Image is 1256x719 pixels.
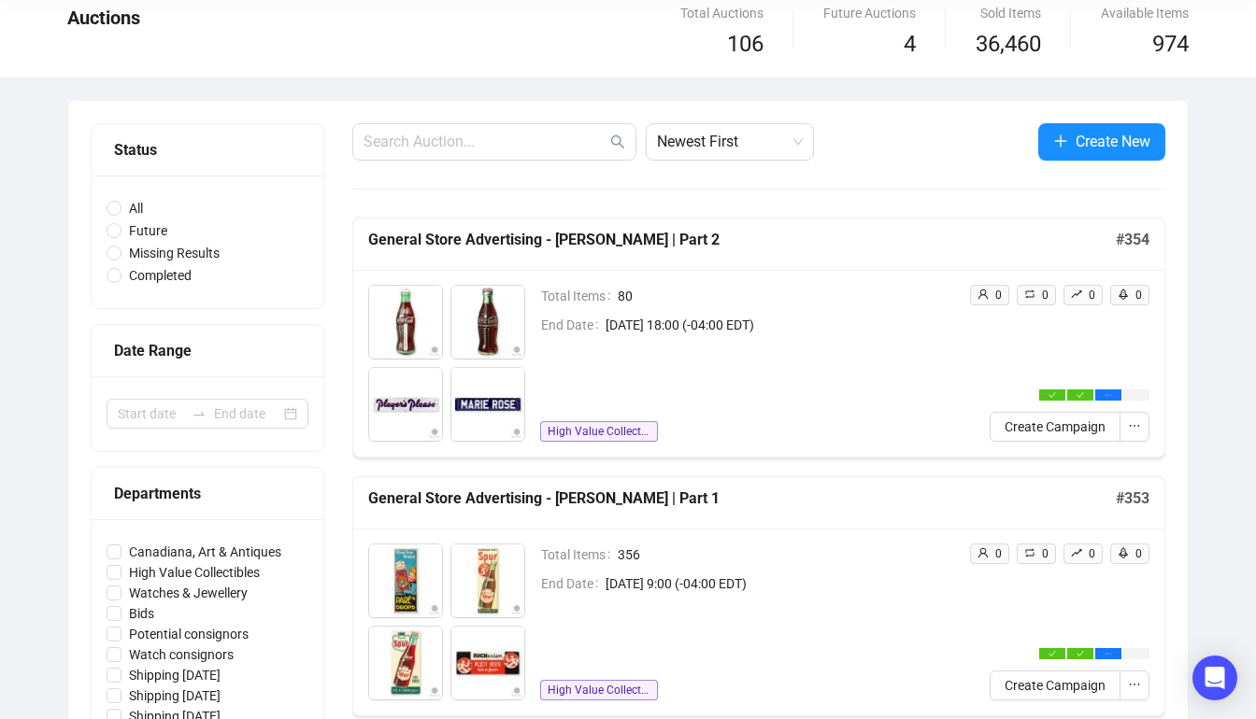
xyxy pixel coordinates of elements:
[680,3,764,23] div: Total Auctions
[1135,289,1142,302] span: 0
[1089,289,1095,302] span: 0
[1101,3,1189,23] div: Available Items
[1049,391,1056,399] span: check
[369,544,442,617] img: 1000_1.jpg
[352,476,1165,716] a: General Store Advertising - [PERSON_NAME] | Part 1#353Total Items356End Date[DATE] 9:00 (-04:00 E...
[1077,391,1084,399] span: check
[823,3,916,23] div: Future Auctions
[618,286,954,306] span: 80
[118,403,184,424] input: Start date
[369,368,442,441] img: 1358_1.jpg
[541,544,618,565] span: Total Items
[1105,391,1112,399] span: ellipsis
[1118,289,1129,300] span: rocket
[657,124,803,160] span: Newest First
[904,31,916,57] span: 4
[1077,650,1084,657] span: check
[364,131,607,153] input: Search Auction...
[1005,416,1106,437] span: Create Campaign
[121,665,228,685] span: Shipping [DATE]
[1024,547,1035,558] span: retweet
[1192,656,1237,700] div: Open Intercom Messenger
[1118,547,1129,558] span: rocket
[451,286,524,359] img: 1357_1.jpg
[214,403,280,424] input: End date
[1038,123,1165,161] button: Create New
[1128,678,1141,691] span: ellipsis
[1116,229,1149,251] h5: # 354
[978,547,989,558] span: user
[990,670,1120,700] button: Create Campaign
[995,547,1002,560] span: 0
[1116,487,1149,510] h5: # 353
[1005,675,1106,696] span: Create Campaign
[978,289,989,300] span: user
[1076,130,1150,153] span: Create New
[540,421,658,442] span: High Value Collectibles
[121,603,162,624] span: Bids
[369,286,442,359] img: 1356_1.jpg
[990,412,1120,442] button: Create Campaign
[121,198,150,219] span: All
[1024,289,1035,300] span: retweet
[1042,289,1049,302] span: 0
[606,315,954,335] span: [DATE] 18:00 (-04:00 EDT)
[114,138,301,162] div: Status
[114,339,301,362] div: Date Range
[1128,419,1141,432] span: ellipsis
[114,482,301,505] div: Departments
[1089,547,1095,560] span: 0
[976,27,1041,63] span: 36,460
[121,583,255,603] span: Watches & Jewellery
[451,368,524,441] img: 1359_1.jpg
[540,680,658,700] span: High Value Collectibles
[610,134,625,149] span: search
[541,573,606,594] span: End Date
[1152,31,1189,57] span: 974
[192,406,207,421] span: swap-right
[727,31,764,57] span: 106
[369,627,442,699] img: 1002_1.jpg
[121,220,175,241] span: Future
[1105,650,1112,657] span: ellipsis
[976,3,1041,23] div: Sold Items
[606,573,954,594] span: [DATE] 9:00 (-04:00 EDT)
[541,315,606,335] span: End Date
[121,243,227,263] span: Missing Results
[192,406,207,421] span: to
[1042,547,1049,560] span: 0
[368,229,1116,251] h5: General Store Advertising - [PERSON_NAME] | Part 2
[451,627,524,699] img: 1003_1.jpg
[67,7,140,29] span: Auctions
[1135,547,1142,560] span: 0
[618,544,954,565] span: 356
[121,685,228,706] span: Shipping [DATE]
[1053,134,1068,148] span: plus
[368,487,1116,510] h5: General Store Advertising - [PERSON_NAME] | Part 1
[121,562,267,583] span: High Value Collectibles
[1071,289,1082,300] span: rise
[451,544,524,617] img: 1001_1.jpg
[121,624,256,644] span: Potential consignors
[121,644,241,665] span: Watch consignors
[121,542,289,562] span: Canadiana, Art & Antiques
[121,265,199,286] span: Completed
[995,289,1002,302] span: 0
[541,286,618,306] span: Total Items
[1071,547,1082,558] span: rise
[352,218,1165,458] a: General Store Advertising - [PERSON_NAME] | Part 2#354Total Items80End Date[DATE] 18:00 (-04:00 E...
[1049,650,1056,657] span: check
